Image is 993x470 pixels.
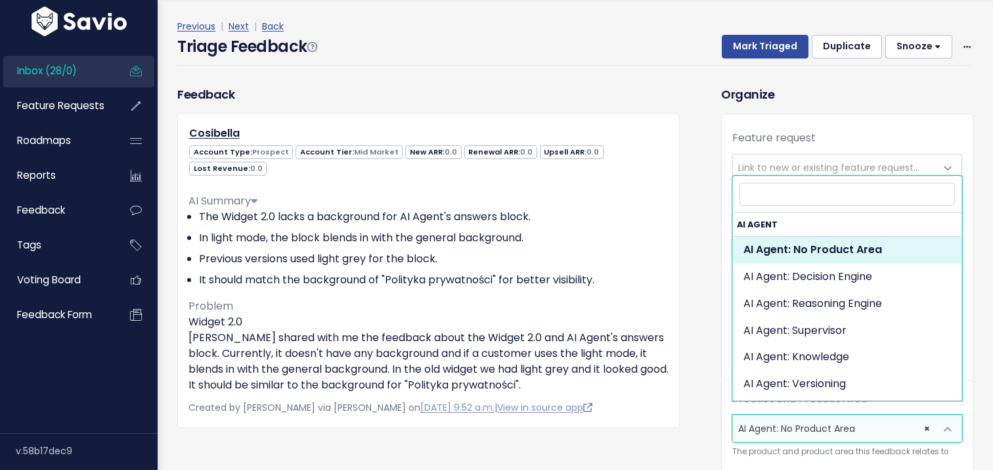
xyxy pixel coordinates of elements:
[188,298,233,314] span: Problem
[199,251,669,267] li: Previous versions used light grey for the block.
[732,130,816,146] label: Feature request
[189,126,240,141] a: Cosibella
[17,99,104,112] span: Feature Requests
[17,64,77,78] span: Inbox (28/0)
[732,415,962,442] span: AI Agent: No Product Area
[188,193,257,208] span: AI Summary
[17,168,56,182] span: Reports
[17,133,71,147] span: Roadmaps
[733,291,961,317] li: AI Agent: Reasoning Engine
[722,35,808,59] button: Mark Triaged
[732,445,962,459] small: The product and product area this feedback relates to
[733,213,961,425] li: AI Agent
[252,147,289,157] span: Prospect
[497,401,592,414] a: View in source app
[540,145,604,159] span: Upsell ARR:
[733,371,961,398] li: AI Agent: Versioning
[464,145,537,159] span: Renewal ARR:
[733,264,961,291] li: AI Agent: Decision Engine
[3,126,109,156] a: Roadmaps
[3,265,109,295] a: Voting Board
[354,147,399,157] span: Mid Market
[3,195,109,225] a: Feedback
[520,147,533,157] span: 0.0
[189,145,293,159] span: Account Type:
[16,434,158,468] div: v.58b17dec9
[738,161,919,174] span: Link to new or existing feature request...
[420,401,495,414] a: [DATE] 9:52 a.m.
[250,163,263,174] span: 0.0
[229,20,249,33] a: Next
[733,317,961,344] li: AI Agent: Supervisor
[733,398,961,425] li: AI Agent: Sales Experience
[924,415,930,442] span: ×
[177,85,234,103] h3: Feedback
[189,162,267,176] span: Lost Revenue:
[3,230,109,260] a: Tags
[188,401,592,414] span: Created by [PERSON_NAME] via [PERSON_NAME] on |
[17,203,65,217] span: Feedback
[3,56,109,86] a: Inbox (28/0)
[188,314,669,393] p: Widget 2.0 [PERSON_NAME] shared with me the feedback about the Widget 2.0 and AI Agent's answers ...
[812,35,882,59] button: Duplicate
[28,7,130,36] img: logo-white.9d6f32f41409.svg
[885,35,952,59] button: Snooze
[733,237,961,264] li: AI Agent: No Product Area
[199,230,669,246] li: In light mode, the block blends in with the general background.
[17,273,81,287] span: Voting Board
[17,238,41,252] span: Tags
[721,85,973,103] h3: Organize
[199,272,669,288] li: It should match the background of "Polityka prywatności" for better visibility.
[733,213,961,236] strong: AI Agent
[445,147,457,157] span: 0.0
[177,35,317,59] h4: Triage Feedback
[3,300,109,330] a: Feedback form
[252,20,259,33] span: |
[3,160,109,191] a: Reports
[262,20,284,33] a: Back
[17,308,92,321] span: Feedback form
[733,344,961,371] li: AI Agent: Knowledge
[199,209,669,225] li: The Widget 2.0 lacks a background for AI Agent's answers block.
[405,145,461,159] span: New ARR:
[3,91,109,121] a: Feature Requests
[733,415,935,442] span: AI Agent: No Product Area
[586,147,599,157] span: 0.0
[177,20,215,33] a: Previous
[218,20,226,33] span: |
[296,145,403,159] span: Account Tier:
